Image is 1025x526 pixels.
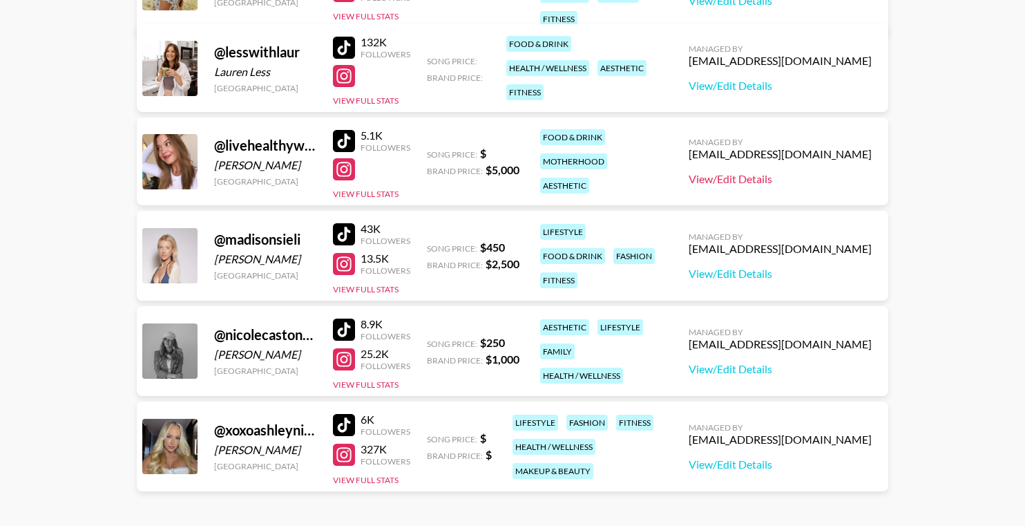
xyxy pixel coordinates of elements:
[214,231,316,248] div: @ madisonsieli
[613,248,655,264] div: fashion
[214,44,316,61] div: @ lesswithlaur
[689,137,872,147] div: Managed By
[214,158,316,172] div: [PERSON_NAME]
[361,456,410,467] div: Followers
[427,339,477,349] span: Song Price:
[512,463,593,479] div: makeup & beauty
[214,461,316,471] div: [GEOGRAPHIC_DATA]
[689,267,872,281] a: View/Edit Details
[540,248,605,264] div: food & drink
[361,35,410,49] div: 132K
[361,252,410,265] div: 13.5K
[540,272,577,288] div: fitness
[540,224,586,240] div: lifestyle
[689,79,872,93] a: View/Edit Details
[486,448,492,461] strong: $
[214,65,316,79] div: Lauren Less
[540,319,589,335] div: aesthetic
[427,451,483,461] span: Brand Price:
[214,348,316,361] div: [PERSON_NAME]
[214,137,316,154] div: @ livehealthywithlexi
[361,331,410,341] div: Followers
[689,54,872,68] div: [EMAIL_ADDRESS][DOMAIN_NAME]
[689,327,872,337] div: Managed By
[361,347,410,361] div: 25.2K
[214,366,316,376] div: [GEOGRAPHIC_DATA]
[361,426,410,437] div: Followers
[214,422,316,439] div: @ xoxoashleynicole
[480,147,486,160] strong: $
[486,257,519,270] strong: $ 2,500
[689,232,872,242] div: Managed By
[540,129,605,145] div: food & drink
[512,439,595,455] div: health / wellness
[689,433,872,447] div: [EMAIL_ADDRESS][DOMAIN_NAME]
[689,458,872,471] a: View/Edit Details
[214,270,316,281] div: [GEOGRAPHIC_DATA]
[333,284,399,294] button: View Full Stats
[597,319,643,335] div: lifestyle
[689,172,872,186] a: View/Edit Details
[512,415,558,431] div: lifestyle
[427,355,483,366] span: Brand Price:
[486,353,519,366] strong: $ 1,000
[427,56,477,66] span: Song Price:
[597,60,646,76] div: aesthetic
[540,11,577,27] div: fitness
[333,11,399,21] button: View Full Stats
[361,49,410,59] div: Followers
[689,44,872,54] div: Managed By
[540,153,607,169] div: motherhood
[427,260,483,270] span: Brand Price:
[427,166,483,176] span: Brand Price:
[333,189,399,199] button: View Full Stats
[616,415,653,431] div: fitness
[214,326,316,344] div: @ nicolecastonguayhogan
[427,73,483,83] span: Brand Price:
[480,431,486,444] strong: $
[506,60,589,76] div: health / wellness
[689,147,872,161] div: [EMAIL_ADDRESS][DOMAIN_NAME]
[361,129,410,142] div: 5.1K
[540,368,623,384] div: health / wellness
[506,36,571,52] div: food & drink
[361,142,410,153] div: Followers
[333,379,399,390] button: View Full Stats
[689,422,872,433] div: Managed By
[689,362,872,376] a: View/Edit Details
[427,434,477,444] span: Song Price:
[361,361,410,371] div: Followers
[361,317,410,331] div: 8.9K
[540,178,589,194] div: aesthetic
[427,149,477,160] span: Song Price:
[214,443,316,457] div: [PERSON_NAME]
[689,337,872,351] div: [EMAIL_ADDRESS][DOMAIN_NAME]
[333,475,399,485] button: View Full Stats
[361,222,410,236] div: 43K
[506,84,544,100] div: fitness
[361,265,410,276] div: Followers
[214,252,316,266] div: [PERSON_NAME]
[480,241,505,254] strong: $ 450
[689,242,872,256] div: [EMAIL_ADDRESS][DOMAIN_NAME]
[333,95,399,106] button: View Full Stats
[427,243,477,254] span: Song Price:
[361,442,410,456] div: 327K
[486,163,519,176] strong: $ 5,000
[361,413,410,426] div: 6K
[480,336,505,349] strong: $ 250
[566,415,608,431] div: fashion
[214,176,316,187] div: [GEOGRAPHIC_DATA]
[361,236,410,246] div: Followers
[214,83,316,93] div: [GEOGRAPHIC_DATA]
[540,344,575,359] div: family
